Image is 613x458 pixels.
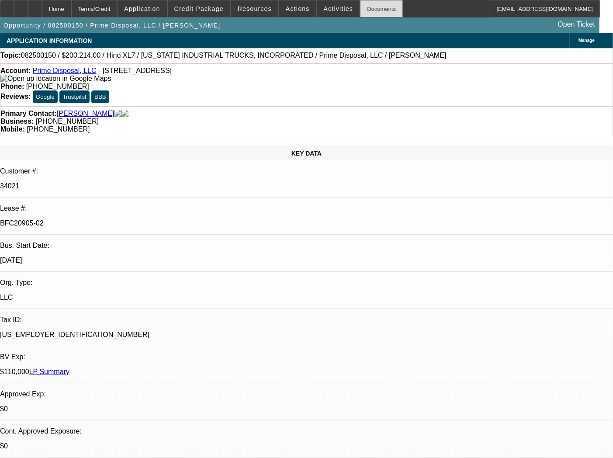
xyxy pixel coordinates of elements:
[0,125,25,133] strong: Mobile:
[3,22,220,29] span: Opportunity / 082500150 / Prime Disposal, LLC / [PERSON_NAME]
[91,90,109,103] button: BBB
[578,38,595,43] span: Manage
[33,90,58,103] button: Google
[26,83,89,90] span: [PHONE_NUMBER]
[291,150,322,157] span: KEY DATA
[114,110,121,118] img: facebook-icon.png
[279,0,316,17] button: Actions
[124,5,160,12] span: Application
[0,110,57,118] strong: Primary Contact:
[59,90,89,103] button: Trustpilot
[98,67,172,74] span: - [STREET_ADDRESS]
[0,75,111,83] img: Open up location in Google Maps
[118,0,166,17] button: Application
[29,368,69,375] a: LP Summary
[0,67,31,74] strong: Account:
[27,125,90,133] span: [PHONE_NUMBER]
[286,5,310,12] span: Actions
[121,110,128,118] img: linkedin-icon.png
[168,0,230,17] button: Credit Package
[33,67,97,74] a: Prime Disposal, LLC
[238,5,272,12] span: Resources
[7,37,92,44] span: APPLICATION INFORMATION
[317,0,360,17] button: Activities
[324,5,353,12] span: Activities
[231,0,278,17] button: Resources
[0,75,111,82] a: View Google Maps
[21,52,447,59] span: 082500150 / $200,214.00 / Hino XL7 / [US_STATE] INDUSTRIAL TRUCKS, INCORPORATED / Prime Disposal,...
[57,110,114,118] a: [PERSON_NAME]
[174,5,224,12] span: Credit Package
[554,17,599,32] a: Open Ticket
[36,118,99,125] span: [PHONE_NUMBER]
[0,83,24,90] strong: Phone:
[0,52,21,59] strong: Topic:
[0,93,31,100] strong: Reviews:
[0,118,34,125] strong: Business:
